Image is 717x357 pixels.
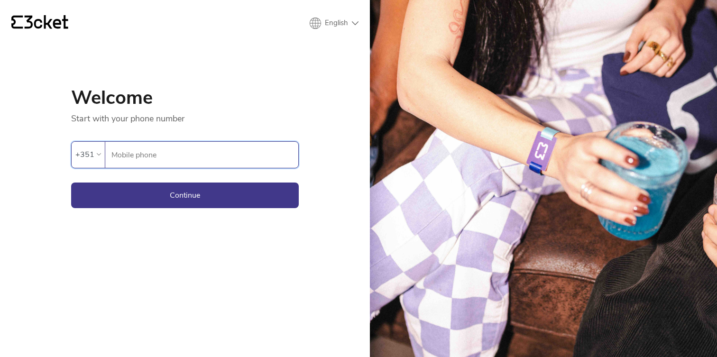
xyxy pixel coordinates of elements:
[71,88,299,107] h1: Welcome
[11,16,23,29] g: {' '}
[11,15,68,31] a: {' '}
[111,142,298,168] input: Mobile phone
[75,147,94,162] div: +351
[105,142,298,168] label: Mobile phone
[71,107,299,124] p: Start with your phone number
[71,183,299,208] button: Continue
